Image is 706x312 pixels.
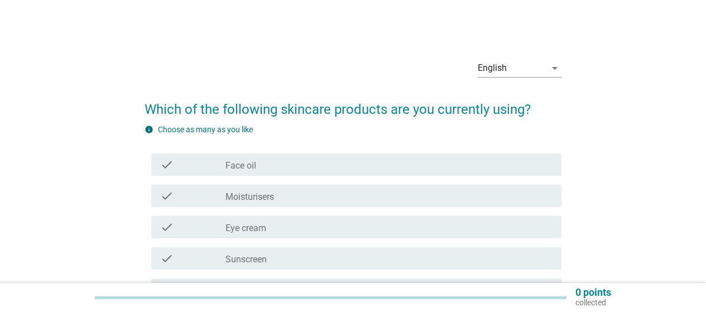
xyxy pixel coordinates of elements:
[160,189,174,203] i: check
[160,252,174,265] i: check
[575,297,611,308] p: collected
[225,254,267,265] label: Sunscreen
[225,223,266,234] label: Eye cream
[225,191,274,203] label: Moisturisers
[160,220,174,234] i: check
[145,125,153,134] i: info
[575,287,611,297] p: 0 points
[225,160,256,171] label: Face oil
[160,158,174,171] i: check
[548,61,561,75] i: arrow_drop_down
[158,125,253,134] label: Choose as many as you like
[478,63,507,73] div: English
[145,88,561,119] h2: Which of the following skincare products are you currently using?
